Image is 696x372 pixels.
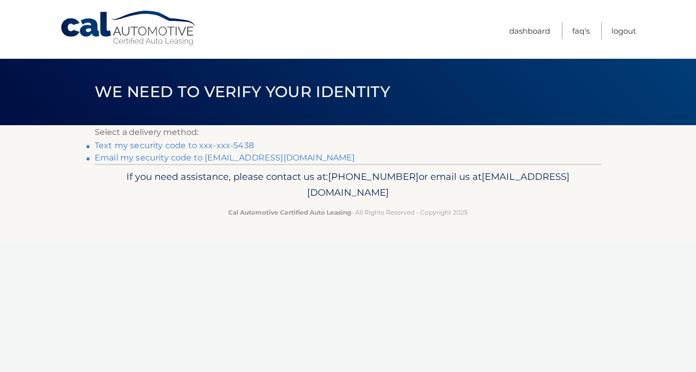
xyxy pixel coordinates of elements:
[572,22,590,39] a: FAQ's
[95,153,355,162] a: Email my security code to [EMAIL_ADDRESS][DOMAIN_NAME]
[60,10,198,46] a: Cal Automotive
[95,125,601,139] p: Select a delivery method:
[95,82,390,101] span: We need to verify your identity
[328,171,419,182] span: [PHONE_NUMBER]
[95,141,254,150] a: Text my security code to xxx-xxx-5438
[228,208,351,216] strong: Cal Automotive Certified Auto Leasing
[101,207,595,218] p: - All Rights Reserved - Copyright 2025
[101,169,595,201] p: If you need assistance, please contact us at: or email us at
[509,22,550,39] a: Dashboard
[612,22,636,39] a: Logout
